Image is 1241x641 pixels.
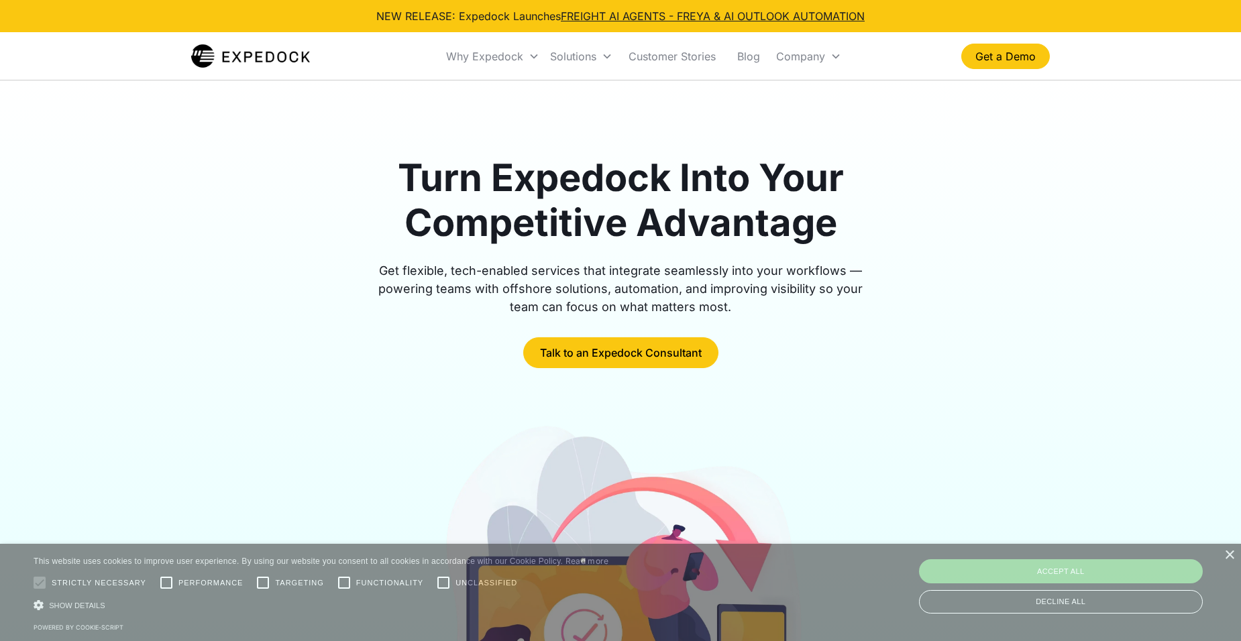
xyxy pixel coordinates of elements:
[52,577,146,589] span: Strictly necessary
[455,577,517,589] span: Unclassified
[776,50,825,63] div: Company
[919,559,1203,583] div: Accept all
[561,9,865,23] a: FREIGHT AI AGENTS - FREYA & AI OUTLOOK AUTOMATION
[363,156,878,245] h1: Turn Expedock Into Your Competitive Advantage
[545,34,618,79] div: Solutions
[618,34,726,79] a: Customer Stories
[523,337,718,368] a: Talk to an Expedock Consultant
[191,43,310,70] img: Expedock Logo
[550,50,596,63] div: Solutions
[363,261,878,316] div: Get flexible, tech-enabled services that integrate seamlessly into your workflows — powering team...
[275,577,323,589] span: Targeting
[34,624,123,631] a: Powered by cookie-script
[919,590,1203,614] div: Decline all
[34,598,609,612] div: Show details
[178,577,244,589] span: Performance
[34,557,563,566] span: This website uses cookies to improve user experience. By using our website you consent to all coo...
[441,34,545,79] div: Why Expedock
[356,577,423,589] span: Functionality
[1224,550,1234,561] div: Close
[961,44,1050,69] a: Get a Demo
[726,34,771,79] a: Blog
[565,556,609,566] a: Read more
[446,50,523,63] div: Why Expedock
[376,8,865,24] div: NEW RELEASE: Expedock Launches
[771,34,847,79] div: Company
[49,601,105,609] span: Show details
[191,43,310,70] a: home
